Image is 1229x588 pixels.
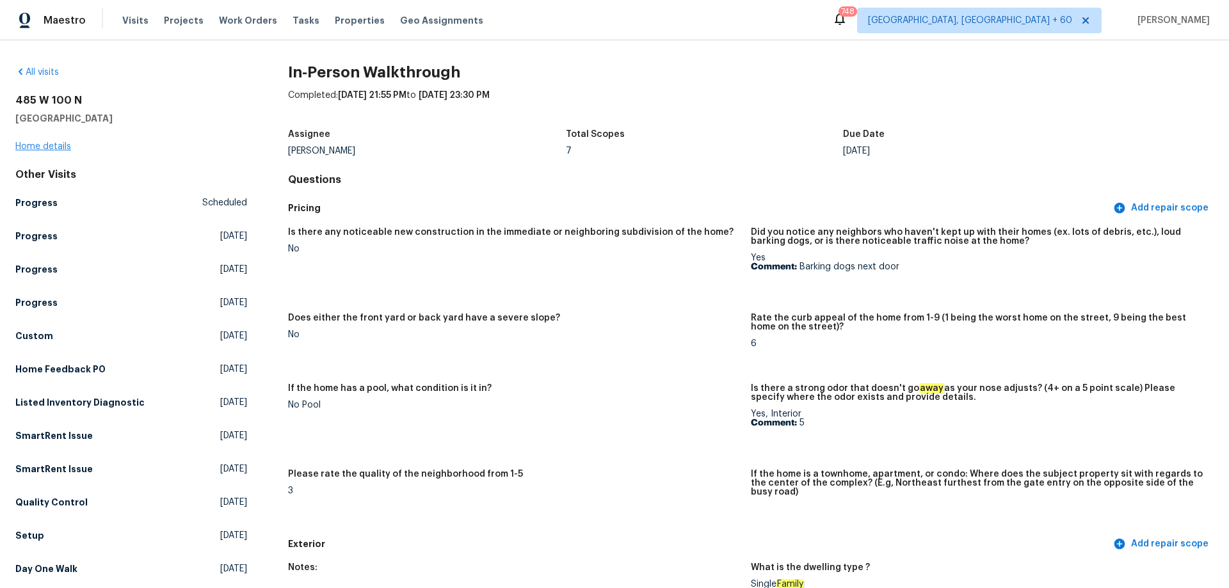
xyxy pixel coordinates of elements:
a: ProgressScheduled [15,191,247,214]
div: 3 [288,486,741,495]
div: Other Visits [15,168,247,181]
a: Day One Walk[DATE] [15,557,247,580]
h5: Assignee [288,130,330,139]
h5: Progress [15,263,58,276]
div: No [288,330,741,339]
h5: Due Date [843,130,885,139]
span: [DATE] [220,529,247,542]
h5: Listed Inventory Diagnostic [15,396,145,409]
div: No Pool [288,401,741,409]
h5: Please rate the quality of the neighborhood from 1-5 [288,470,523,479]
span: Geo Assignments [400,14,483,27]
h5: Home Feedback P0 [15,363,106,376]
h5: Total Scopes [566,130,625,139]
div: 7 [566,147,844,155]
h5: Progress [15,230,58,242]
span: [DATE] [220,562,247,575]
a: SmartRent Issue[DATE] [15,457,247,481]
h5: Quality Control [15,496,88,509]
div: No [288,244,741,253]
h5: Day One Walk [15,562,77,575]
div: Completed: to [288,89,1214,122]
b: Comment: [751,262,797,271]
div: Yes, Interior [751,409,1203,427]
span: [DATE] [220,463,247,475]
h5: Does either the front yard or back yard have a severe slope? [288,314,560,322]
span: Add repair scope [1116,536,1209,552]
a: Progress[DATE] [15,225,247,248]
a: Home Feedback P0[DATE] [15,358,247,381]
h5: Notes: [288,563,317,572]
h2: 485 W 100 N [15,94,247,107]
b: Comment: [751,418,797,427]
h5: If the home is a townhome, apartment, or condo: Where does the subject property sit with regards ... [751,470,1203,497]
h2: In-Person Walkthrough [288,66,1214,79]
h5: What is the dwelling type ? [751,563,870,572]
span: [DATE] [220,230,247,242]
div: [DATE] [843,147,1121,155]
em: away [919,383,944,393]
h5: Custom [15,330,53,342]
span: Tasks [293,16,319,25]
span: [DATE] 23:30 PM [419,91,490,100]
h5: If the home has a pool, what condition is it in? [288,384,492,393]
p: Barking dogs next door [751,262,1203,271]
a: Custom[DATE] [15,324,247,347]
a: Setup[DATE] [15,524,247,547]
h5: Is there a strong odor that doesn't go as your nose adjusts? (4+ on a 5 point scale) Please speci... [751,384,1203,402]
span: Scheduled [202,196,247,209]
h5: Did you notice any neighbors who haven't kept up with their homes (ex. lots of debris, etc.), lou... [751,228,1203,246]
div: [PERSON_NAME] [288,147,566,155]
a: Quality Control[DATE] [15,491,247,514]
h5: Pricing [288,202,1111,215]
span: Work Orders [219,14,277,27]
h5: SmartRent Issue [15,463,93,475]
a: Listed Inventory Diagnostic[DATE] [15,391,247,414]
a: Progress[DATE] [15,291,247,314]
span: [GEOGRAPHIC_DATA], [GEOGRAPHIC_DATA] + 60 [868,14,1072,27]
div: Yes [751,253,1203,271]
h5: Progress [15,196,58,209]
span: [DATE] [220,363,247,376]
span: [DATE] 21:55 PM [338,91,406,100]
span: [DATE] [220,496,247,509]
span: Add repair scope [1116,200,1209,216]
span: [DATE] [220,429,247,442]
span: Visits [122,14,149,27]
span: [PERSON_NAME] [1132,14,1210,27]
button: Add repair scope [1111,532,1214,556]
div: 6 [751,339,1203,348]
span: [DATE] [220,396,247,409]
button: Add repair scope [1111,196,1214,220]
a: All visits [15,68,59,77]
h5: Setup [15,529,44,542]
span: Projects [164,14,204,27]
span: [DATE] [220,263,247,276]
p: 5 [751,418,1203,427]
h4: Questions [288,173,1214,186]
a: SmartRent Issue[DATE] [15,424,247,447]
span: [DATE] [220,330,247,342]
h5: [GEOGRAPHIC_DATA] [15,112,247,125]
span: Maestro [44,14,86,27]
div: 748 [841,5,855,18]
span: [DATE] [220,296,247,309]
h5: Progress [15,296,58,309]
a: Home details [15,142,71,151]
h5: Exterior [288,537,1111,551]
h5: SmartRent Issue [15,429,93,442]
span: Properties [335,14,385,27]
h5: Rate the curb appeal of the home from 1-9 (1 being the worst home on the street, 9 being the best... [751,314,1203,331]
h5: Is there any noticeable new construction in the immediate or neighboring subdivision of the home? [288,228,734,237]
a: Progress[DATE] [15,258,247,281]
